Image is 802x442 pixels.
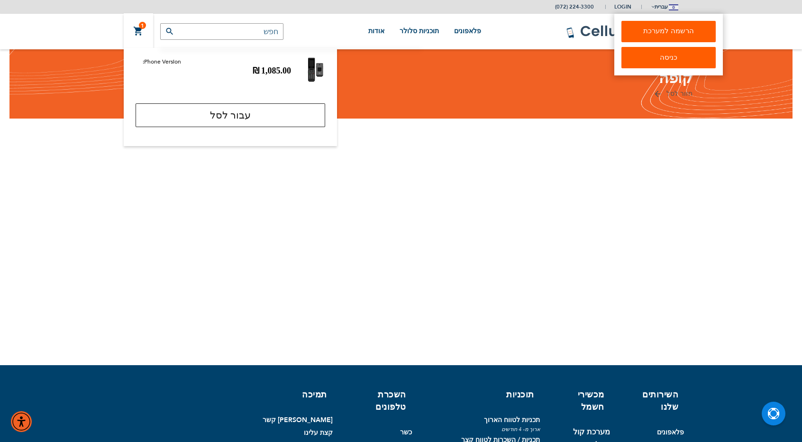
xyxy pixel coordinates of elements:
a: עבור לסל [136,103,325,127]
img: MEGALIFE F1 Zen [307,57,325,82]
a: פלאפונים [454,14,481,49]
img: Jerusalem [669,4,678,10]
a: כניסה [621,47,716,68]
a: קצת עלינו [304,428,333,437]
h6: מכשירי חשמל [553,389,604,413]
h6: תמיכה [266,389,327,401]
a: תוכניות סלולר [400,14,439,49]
a: [PERSON_NAME] קשר [263,415,333,424]
img: לוגו סלולר ישראל [566,25,678,39]
span: תוכניות סלולר [400,28,439,35]
a: הרשמה למערכת [621,21,716,42]
a: (072) 224-3300 [555,3,594,10]
a: 1 [133,26,144,37]
span: פלאפונים [454,28,481,35]
span: עבור לסל [210,110,251,121]
span: ארוך מ- 4 חודשים [419,426,540,433]
a: פלאפונים [657,428,684,437]
div: תפריט נגישות [11,411,32,432]
a: אודות [368,14,384,49]
a: כשר [400,428,412,437]
span: אודות [368,28,384,35]
a: תכניות לטווח הארוך [484,415,540,424]
span: 1 [141,22,144,29]
h6: השכרת טלפונים [346,389,406,413]
span: Login [614,3,631,10]
input: חפש [160,23,283,40]
span: ‏1,085.00 ₪ [253,66,292,75]
h6: השירותים שלנו [623,389,678,413]
dt: Phone Version [143,57,181,66]
h6: תוכניות [425,389,534,401]
a: מערכת קול [573,428,610,437]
